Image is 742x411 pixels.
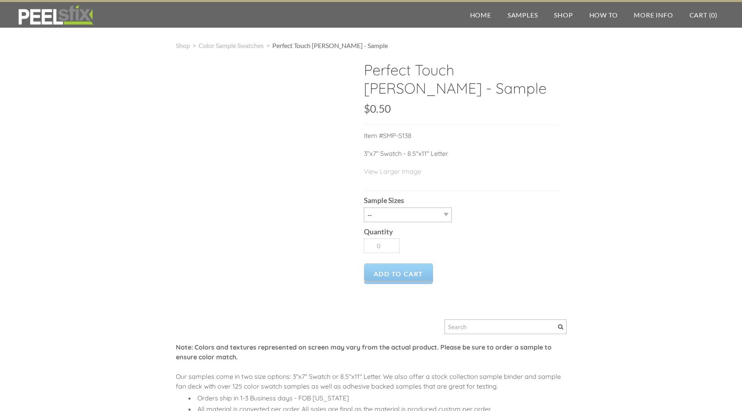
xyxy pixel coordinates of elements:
[681,2,726,28] a: Cart (0)
[364,149,559,166] p: 3"x7" Swatch - 8.5"x11" Letter
[176,42,190,49] a: Shop
[190,42,199,49] span: >
[364,167,421,175] a: View Larger Image
[364,102,391,115] span: $0.50
[581,2,626,28] a: How To
[364,131,559,149] p: Item #SMP-S138
[16,5,95,25] img: REFACE SUPPLIES
[364,227,393,236] b: Quantity
[626,2,681,28] a: More Info
[558,324,563,330] span: Search
[176,343,552,361] font: Note: Colors and textures represented on screen may vary from the actual product. Please be sure ...
[272,42,388,49] span: Perfect Touch [PERSON_NAME] - Sample
[444,319,567,334] input: Search
[364,196,404,205] b: Sample Sizes
[711,11,715,19] span: 0
[499,2,546,28] a: Samples
[462,2,499,28] a: Home
[199,42,264,49] a: Color Sample Swatches
[264,42,272,49] span: >
[176,372,561,390] span: Our samples come in two size options: 3"x7" Swatch or 8.5"x11" Letter. We also offer a stock coll...
[364,61,559,103] h2: Perfect Touch [PERSON_NAME] - Sample
[364,263,433,284] a: Add to Cart
[195,393,567,403] li: Orders ship in 1-3 Business days - FOB [US_STATE]
[546,2,581,28] a: Shop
